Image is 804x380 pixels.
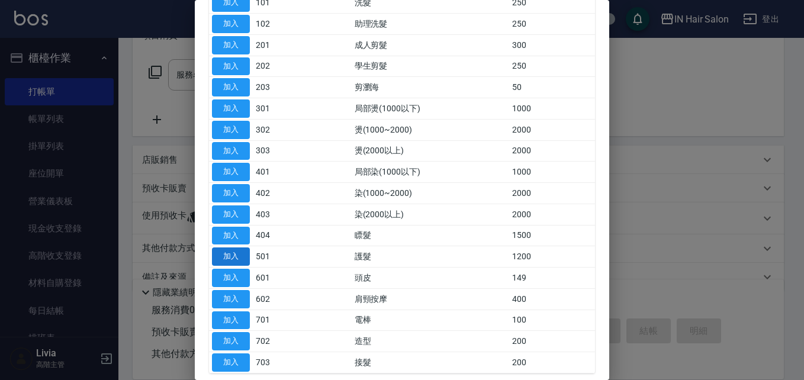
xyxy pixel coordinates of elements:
[212,163,250,181] button: 加入
[509,288,595,310] td: 400
[352,140,510,162] td: 燙(2000以上)
[212,142,250,160] button: 加入
[509,77,595,98] td: 50
[212,269,250,287] button: 加入
[509,140,595,162] td: 2000
[352,119,510,140] td: 燙(1000~2000)
[509,98,595,120] td: 1000
[352,288,510,310] td: 肩頸按摩
[212,332,250,350] button: 加入
[352,162,510,183] td: 局部染(1000以下)
[352,246,510,268] td: 護髮
[509,183,595,204] td: 2000
[212,311,250,330] button: 加入
[253,14,302,35] td: 102
[212,290,250,308] button: 加入
[253,98,302,120] td: 301
[212,121,250,139] button: 加入
[352,310,510,331] td: 電棒
[352,352,510,373] td: 接髮
[253,288,302,310] td: 602
[509,119,595,140] td: 2000
[212,99,250,118] button: 加入
[253,140,302,162] td: 303
[253,331,302,352] td: 702
[212,15,250,33] button: 加入
[509,14,595,35] td: 250
[253,225,302,246] td: 404
[253,119,302,140] td: 302
[253,56,302,77] td: 202
[352,268,510,289] td: 頭皮
[352,14,510,35] td: 助理洗髮
[253,246,302,268] td: 501
[253,310,302,331] td: 701
[253,183,302,204] td: 402
[253,204,302,225] td: 403
[509,268,595,289] td: 149
[212,227,250,245] button: 加入
[253,352,302,373] td: 703
[352,77,510,98] td: 剪瀏海
[509,204,595,225] td: 2000
[253,268,302,289] td: 601
[352,331,510,352] td: 造型
[509,225,595,246] td: 1500
[352,56,510,77] td: 學生剪髮
[509,56,595,77] td: 250
[212,57,250,76] button: 加入
[352,204,510,225] td: 染(2000以上)
[352,183,510,204] td: 染(1000~2000)
[509,34,595,56] td: 300
[212,36,250,54] button: 加入
[253,162,302,183] td: 401
[352,34,510,56] td: 成人剪髮
[212,78,250,96] button: 加入
[212,184,250,202] button: 加入
[352,98,510,120] td: 局部燙(1000以下)
[253,77,302,98] td: 203
[509,331,595,352] td: 200
[509,352,595,373] td: 200
[212,247,250,266] button: 加入
[212,353,250,372] button: 加入
[509,162,595,183] td: 1000
[212,205,250,224] button: 加入
[253,34,302,56] td: 201
[509,310,595,331] td: 100
[352,225,510,246] td: 瞟髮
[509,246,595,268] td: 1200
